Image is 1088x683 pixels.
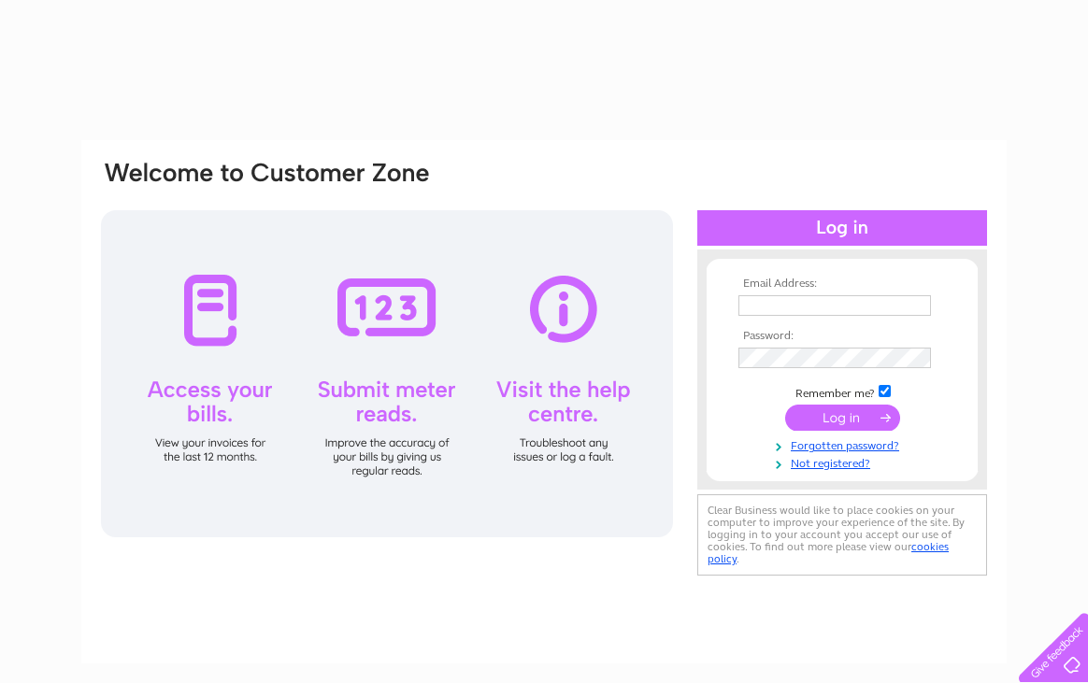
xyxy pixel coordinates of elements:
td: Remember me? [734,382,951,401]
input: Submit [785,405,900,431]
a: Not registered? [738,453,951,471]
th: Password: [734,330,951,343]
a: cookies policy [708,540,949,565]
div: Clear Business would like to place cookies on your computer to improve your experience of the sit... [697,494,987,576]
a: Forgotten password? [738,435,951,453]
th: Email Address: [734,277,951,291]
